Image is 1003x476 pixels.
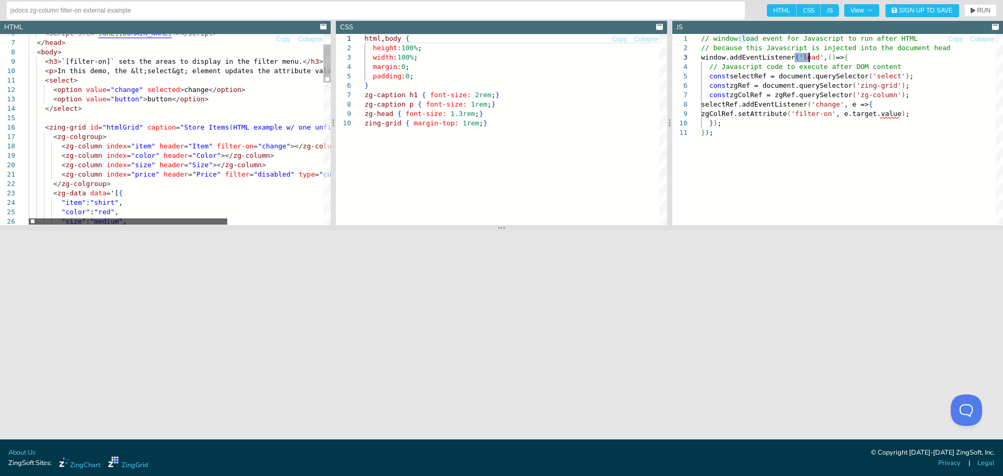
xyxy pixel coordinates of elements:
span: = [107,189,111,197]
div: 7 [672,90,687,100]
span: "size" [62,217,86,225]
span: const [709,82,729,89]
div: 6 [672,81,687,90]
span: option [217,86,241,94]
div: 7 [336,90,351,100]
span: button [147,95,172,103]
span: ) [901,82,905,89]
span: = [127,161,131,169]
span: : [86,217,90,225]
span: , [381,34,386,42]
span: = [176,123,180,131]
span: < [62,161,66,169]
span: > [53,67,57,75]
span: zg-head [365,110,393,118]
span: , [119,199,123,206]
span: , e.target.value [836,110,901,118]
span: '[ [111,189,119,197]
button: Copy [612,34,627,44]
span: ; [480,119,484,127]
span: 100% [402,44,418,52]
span: < [62,170,66,178]
span: } [480,110,484,118]
div: 3 [672,53,687,62]
span: HTML example w/ one unfilter column [233,123,376,131]
span: Copy [612,36,627,42]
span: > [57,48,62,56]
span: < [53,189,57,197]
span: h3 [311,57,319,65]
span: , [114,208,119,216]
span: // because this Javascript is injected into the do [701,44,905,52]
span: : [90,208,94,216]
span: } [365,82,369,89]
span: RUN [977,7,990,14]
span: value [86,95,107,103]
span: ) [705,129,709,136]
span: Collapse [970,36,995,42]
span: = [98,123,102,131]
span: "Store Items [180,123,229,131]
span: body [385,34,401,42]
span: "item" [131,142,156,150]
span: } [483,119,487,127]
span: ; [492,91,496,99]
a: Legal [977,458,995,468]
span: 'load' [799,53,824,61]
span: "shirt" [90,199,119,206]
span: index [107,161,127,169]
span: "htmlGrid" [102,123,143,131]
div: 11 [672,128,687,137]
span: > [74,76,78,84]
span: < [45,67,49,75]
span: = [107,86,111,94]
span: 2rem [475,91,492,99]
div: 8 [672,100,687,109]
span: option [180,95,205,103]
span: zing-grid [365,119,401,127]
span: { [844,53,848,61]
span: "item" [62,199,86,206]
span: Copy [276,36,291,42]
span: = [188,170,192,178]
a: ZingChart [59,457,100,470]
div: 5 [672,72,687,81]
span: window.addEventListener [701,53,795,61]
span: > [270,152,274,159]
span: ( [229,123,234,131]
span: ; [905,110,909,118]
span: CSS [797,4,821,17]
button: Sign Up to Save [885,4,959,17]
span: option [57,86,82,94]
span: ( [827,53,832,61]
span: zg-caption [365,91,405,99]
span: ) [713,119,717,127]
span: ; [909,72,914,80]
span: index [107,170,127,178]
span: ></ [213,161,225,169]
span: body [41,48,57,56]
span: < [37,48,41,56]
a: Privacy [938,458,961,468]
div: CSS [340,22,353,32]
span: "color" [131,152,160,159]
span: selectRef = document.querySelector [729,72,868,80]
span: zg-colgroup [57,133,102,141]
span: { [398,110,402,118]
span: zg-caption [365,100,405,108]
span: "price" [131,170,160,178]
span: => [836,53,844,61]
span: selected [147,86,180,94]
span: </ [45,105,53,112]
span: he attribute value for "Item" column. [262,67,413,75]
span: zgRef = document.querySelector [729,82,852,89]
span: header [164,170,188,178]
span: 1rem [463,119,479,127]
span: "Color" [192,152,221,159]
span: HTML [767,4,797,17]
span: head [45,39,61,47]
span: { [422,91,426,99]
span: , [123,217,127,225]
span: > [143,95,147,103]
span: Sign Up to Save [899,7,953,14]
